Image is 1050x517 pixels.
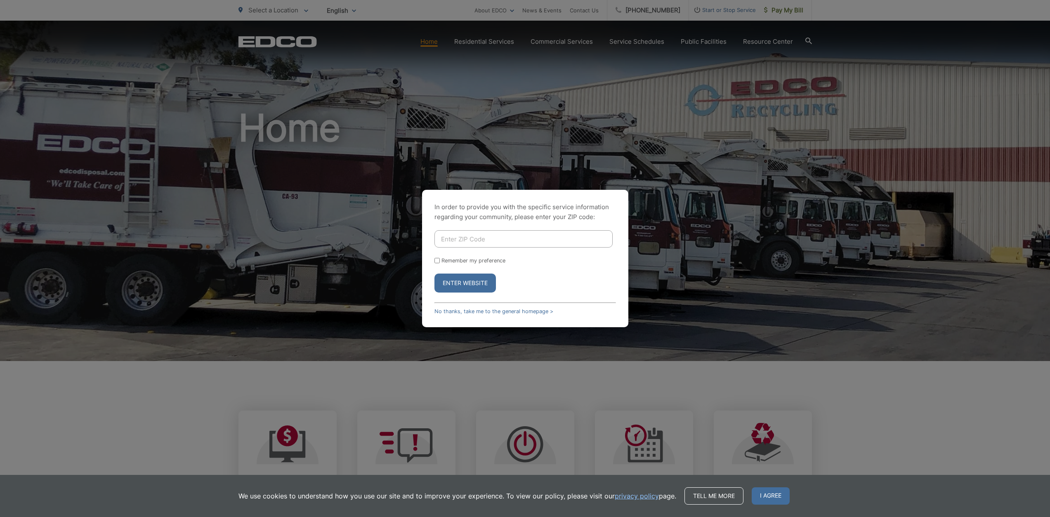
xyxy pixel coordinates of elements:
[434,230,613,248] input: Enter ZIP Code
[752,487,790,505] span: I agree
[434,274,496,293] button: Enter Website
[615,491,659,501] a: privacy policy
[238,491,676,501] p: We use cookies to understand how you use our site and to improve your experience. To view our pol...
[434,202,616,222] p: In order to provide you with the specific service information regarding your community, please en...
[434,308,553,314] a: No thanks, take me to the general homepage >
[441,257,505,264] label: Remember my preference
[684,487,743,505] a: Tell me more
